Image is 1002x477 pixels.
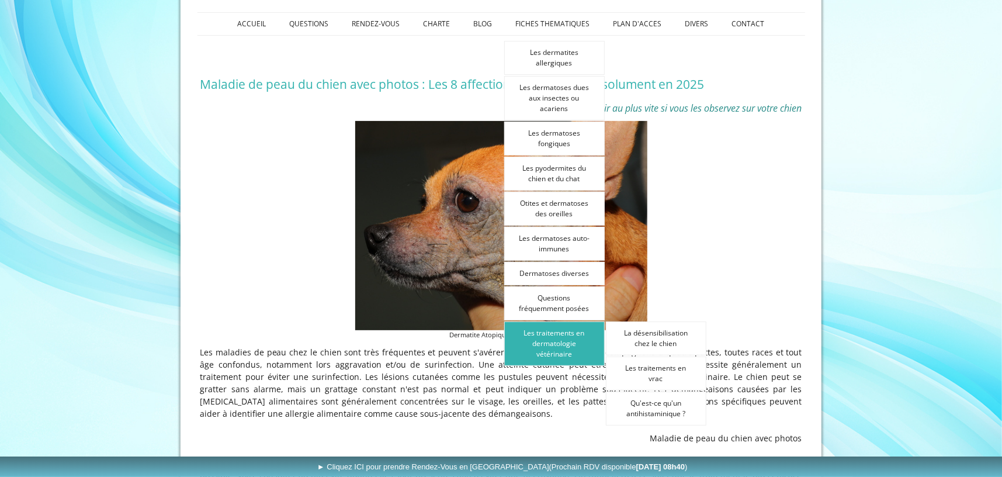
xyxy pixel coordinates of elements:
[504,192,605,226] a: Otites et dermatoses des oreilles
[606,392,706,426] a: Qu'est-ce qu'un antihistaminique ?
[504,122,605,155] a: Les dermatoses fongiques
[504,286,605,320] a: Questions fréquemment posées
[606,357,706,390] a: Les traitements en vrac
[549,462,688,471] span: (Prochain RDV disponible )
[278,13,341,35] a: QUESTIONS
[412,13,462,35] a: CHARTE
[504,227,605,261] a: Les dermatoses auto-immunes
[200,346,802,420] p: Les maladies de peau chez le chien sont très fréquentes et peuvent s'avérer problématique chez no...
[602,13,674,35] a: PLAN D'ACCES
[200,77,802,92] h1: Maladie de peau du chien avec photos : Les 8 affections à connaître absolument en 2025
[504,322,605,366] a: Les traitements en dermatologie vétérinaire
[226,13,278,35] a: ACCUEIL
[606,322,706,355] a: La désensibilisation chez le chien
[355,330,647,340] figcaption: Dermatite Atopique chez un chien
[720,13,776,35] a: CONTACT
[674,13,720,35] a: DIVERS
[504,76,605,120] a: Les dermatoses dues aux insectes ou acariens
[317,462,688,471] span: ► Cliquez ICI pour prendre Rendez-Vous en [GEOGRAPHIC_DATA]
[341,13,412,35] a: RENDEZ-VOUS
[636,462,685,471] b: [DATE] 08h40
[355,121,647,330] img: Maladie de peau du chien avec photos : Image 1
[521,102,802,115] span: A connaitre afin d'agir au plus vite si vous les observez sur votre chien
[504,262,605,285] a: Dermatoses diverses
[504,13,602,35] a: FICHES THEMATIQUES
[462,13,504,35] a: BLOG
[200,432,802,444] p: Maladie de peau du chien avec photos
[504,157,605,191] a: Les pyodermites du chien et du chat
[504,41,605,75] a: Les dermatites allergiques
